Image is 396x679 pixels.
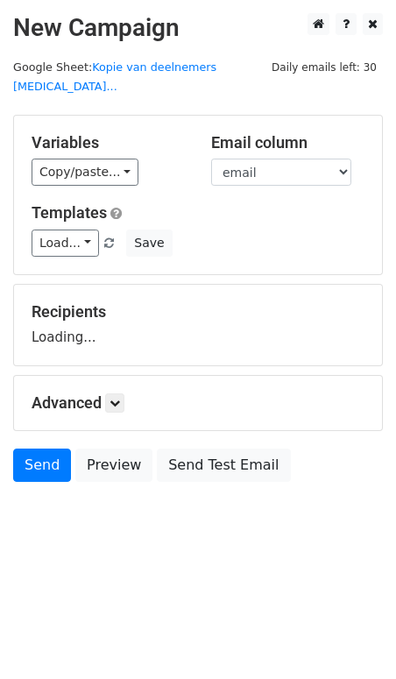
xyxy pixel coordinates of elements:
button: Save [126,230,172,257]
a: Send Test Email [157,449,290,482]
h5: Recipients [32,302,364,322]
h2: New Campaign [13,13,383,43]
div: Loading... [32,302,364,348]
a: Preview [75,449,152,482]
h5: Email column [211,133,364,152]
a: Kopie van deelnemers [MEDICAL_DATA]... [13,60,216,94]
a: Copy/paste... [32,159,138,186]
span: Daily emails left: 30 [265,58,383,77]
h5: Advanced [32,393,364,413]
a: Send [13,449,71,482]
h5: Variables [32,133,185,152]
small: Google Sheet: [13,60,216,94]
a: Templates [32,203,107,222]
a: Load... [32,230,99,257]
a: Daily emails left: 30 [265,60,383,74]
